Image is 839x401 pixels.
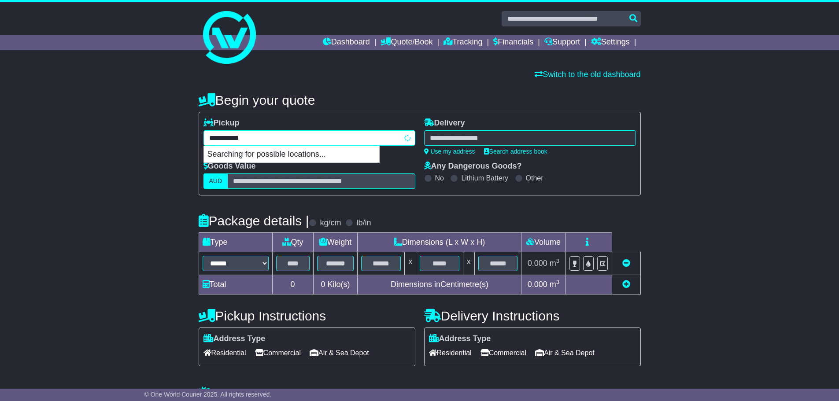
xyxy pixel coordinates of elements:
[272,275,313,294] td: 0
[550,280,560,289] span: m
[463,252,474,275] td: x
[204,146,379,163] p: Searching for possible locations...
[622,280,630,289] a: Add new item
[521,233,565,252] td: Volume
[528,280,547,289] span: 0.000
[203,118,240,128] label: Pickup
[591,35,630,50] a: Settings
[199,309,415,323] h4: Pickup Instructions
[528,259,547,268] span: 0.000
[622,259,630,268] a: Remove this item
[203,346,246,360] span: Residential
[556,279,560,285] sup: 3
[550,259,560,268] span: m
[461,174,508,182] label: Lithium Battery
[313,233,358,252] td: Weight
[203,130,415,146] typeahead: Please provide city
[203,173,228,189] label: AUD
[323,35,370,50] a: Dashboard
[199,275,272,294] td: Total
[424,309,641,323] h4: Delivery Instructions
[199,386,641,401] h4: Warranty & Insurance
[535,346,595,360] span: Air & Sea Depot
[321,280,325,289] span: 0
[381,35,432,50] a: Quote/Book
[526,174,543,182] label: Other
[358,275,521,294] td: Dimensions in Centimetre(s)
[435,174,444,182] label: No
[203,334,266,344] label: Address Type
[199,213,309,228] h4: Package details |
[424,162,522,171] label: Any Dangerous Goods?
[320,218,341,228] label: kg/cm
[429,346,472,360] span: Residential
[144,391,272,398] span: © One World Courier 2025. All rights reserved.
[356,218,371,228] label: lb/in
[429,334,491,344] label: Address Type
[556,258,560,264] sup: 3
[444,35,482,50] a: Tracking
[199,233,272,252] td: Type
[358,233,521,252] td: Dimensions (L x W x H)
[480,346,526,360] span: Commercial
[272,233,313,252] td: Qty
[493,35,533,50] a: Financials
[203,162,256,171] label: Goods Value
[310,346,369,360] span: Air & Sea Depot
[313,275,358,294] td: Kilo(s)
[535,70,640,79] a: Switch to the old dashboard
[484,148,547,155] a: Search address book
[424,118,465,128] label: Delivery
[544,35,580,50] a: Support
[255,346,301,360] span: Commercial
[405,252,416,275] td: x
[199,93,641,107] h4: Begin your quote
[424,148,475,155] a: Use my address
